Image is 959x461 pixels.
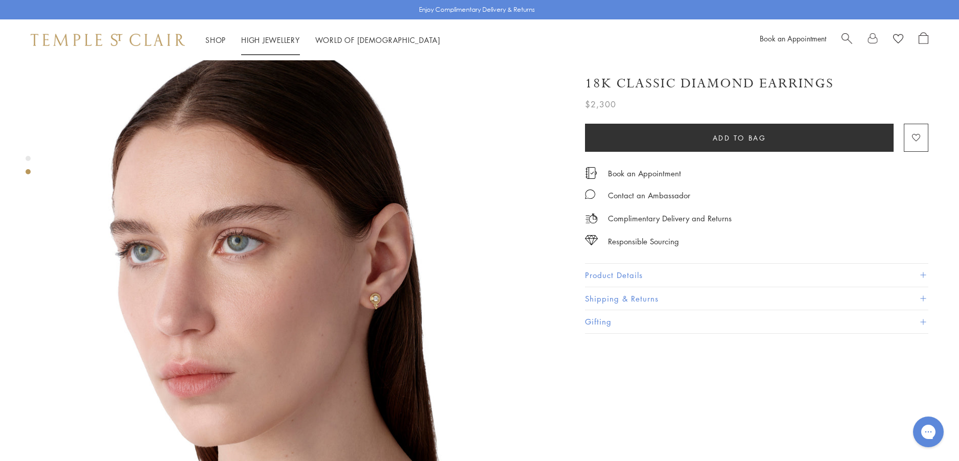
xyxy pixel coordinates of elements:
a: Search [841,32,852,48]
a: Book an Appointment [608,168,681,179]
p: Complimentary Delivery and Returns [608,212,732,225]
a: View Wishlist [893,32,903,48]
img: icon_sourcing.svg [585,235,598,245]
span: Add to bag [713,132,766,144]
img: icon_delivery.svg [585,212,598,225]
button: Gifting [585,310,928,333]
button: Product Details [585,264,928,287]
button: Shipping & Returns [585,287,928,310]
img: MessageIcon-01_2.svg [585,189,595,199]
a: World of [DEMOGRAPHIC_DATA]World of [DEMOGRAPHIC_DATA] [315,35,440,45]
a: Book an Appointment [760,33,826,43]
a: ShopShop [205,35,226,45]
h1: 18K Classic Diamond Earrings [585,75,834,93]
a: High JewelleryHigh Jewellery [241,35,300,45]
div: Responsible Sourcing [608,235,679,248]
p: Enjoy Complimentary Delivery & Returns [419,5,535,15]
div: Product gallery navigation [26,153,31,182]
img: icon_appointment.svg [585,167,597,179]
img: Temple St. Clair [31,34,185,46]
iframe: Gorgias live chat messenger [908,413,949,451]
nav: Main navigation [205,34,440,47]
div: Contact an Ambassador [608,189,690,202]
a: Open Shopping Bag [919,32,928,48]
span: $2,300 [585,98,616,111]
button: Add to bag [585,124,894,152]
